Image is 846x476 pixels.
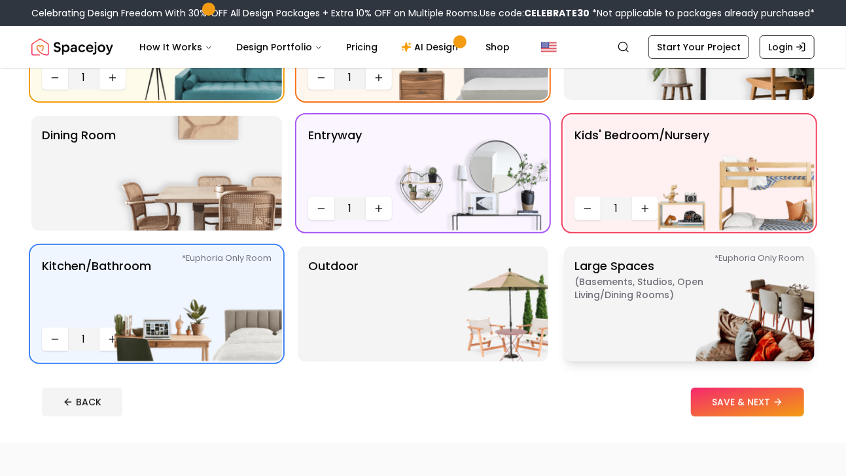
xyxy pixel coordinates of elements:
a: Login [760,35,815,59]
a: Start Your Project [648,35,749,59]
a: AI Design [391,34,472,60]
div: Celebrating Design Freedom With 30% OFF All Design Packages + Extra 10% OFF on Multiple Rooms. [31,7,815,20]
p: Kids' Bedroom/Nursery [574,126,709,192]
img: Large Spaces *Euphoria Only [647,246,815,362]
img: Spacejoy Logo [31,34,113,60]
b: CELEBRATE30 [524,7,590,20]
span: 1 [73,331,94,347]
button: Increase quantity [366,66,392,90]
button: Decrease quantity [42,66,68,90]
button: SAVE & NEXT [691,388,804,416]
button: Increase quantity [366,197,392,220]
img: entryway [381,116,548,231]
span: ( Basements, Studios, Open living/dining rooms ) [574,275,738,301]
button: How It Works [129,34,223,60]
span: Use code: [480,7,590,20]
img: Kids' Bedroom/Nursery [647,116,815,231]
p: entryway [308,126,362,192]
img: Outdoor [381,246,548,362]
span: 1 [73,70,94,86]
button: Increase quantity [632,197,658,220]
a: Shop [475,34,520,60]
img: Kitchen/Bathroom *Euphoria Only [115,246,282,362]
button: Increase quantity [99,328,126,351]
button: Decrease quantity [308,197,334,220]
a: Pricing [336,34,388,60]
button: Increase quantity [99,66,126,90]
span: *Not applicable to packages already purchased* [590,7,815,20]
nav: Global [31,26,815,68]
p: Outdoor [308,257,359,351]
p: Large Spaces [574,257,738,351]
span: 1 [340,201,361,216]
button: BACK [42,388,122,416]
img: United States [541,39,557,55]
img: Dining Room [115,116,282,231]
button: Design Portfolio [226,34,333,60]
p: Kitchen/Bathroom [42,257,151,322]
button: Decrease quantity [308,66,334,90]
button: Decrease quantity [42,328,68,351]
nav: Main [129,34,520,60]
span: 1 [606,201,627,216]
span: 1 [340,70,361,86]
a: Spacejoy [31,34,113,60]
button: Decrease quantity [574,197,601,220]
p: Dining Room [42,126,116,220]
